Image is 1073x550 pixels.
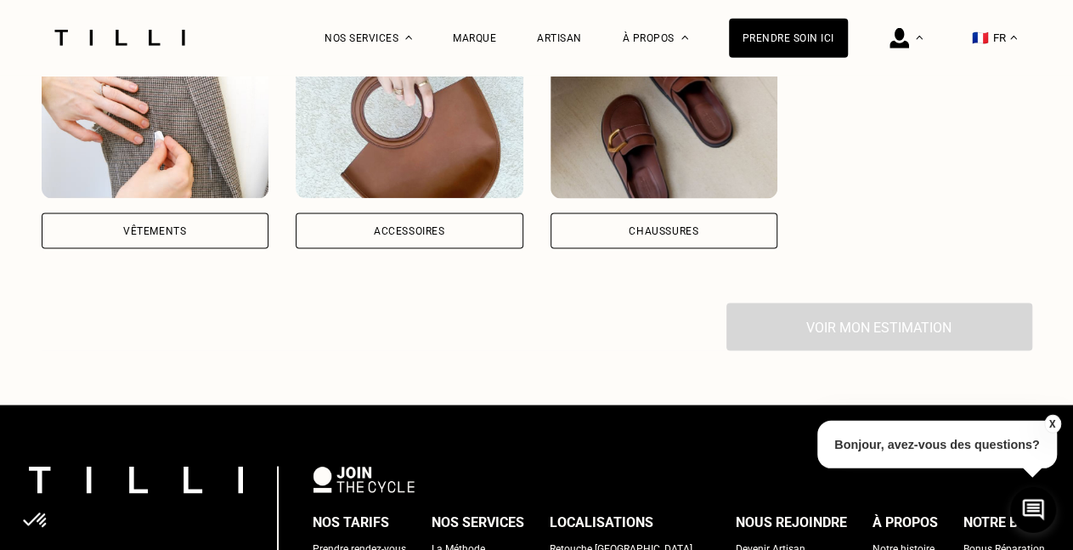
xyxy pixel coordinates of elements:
[629,226,698,236] div: Chaussures
[916,36,923,40] img: Menu déroulant
[1043,415,1060,434] button: X
[551,46,778,199] img: Chaussures
[972,30,989,46] span: 🇫🇷
[963,510,1044,536] div: Notre blog
[374,226,445,236] div: Accessoires
[736,510,847,536] div: Nous rejoindre
[313,467,415,492] img: logo Join The Cycle
[405,36,412,40] img: Menu déroulant
[729,19,848,58] a: Prendre soin ici
[537,32,582,44] a: Artisan
[550,510,653,536] div: Localisations
[817,421,1057,468] p: Bonjour, avez-vous des questions?
[1010,36,1017,40] img: menu déroulant
[313,510,389,536] div: Nos tarifs
[681,36,688,40] img: Menu déroulant à propos
[123,226,186,236] div: Vêtements
[29,467,243,493] img: logo Tilli
[432,510,524,536] div: Nos services
[296,46,523,199] img: Accessoires
[42,46,269,199] img: Vêtements
[48,30,191,46] img: Logo du service de couturière Tilli
[889,28,909,48] img: icône connexion
[873,510,938,536] div: À propos
[453,32,496,44] a: Marque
